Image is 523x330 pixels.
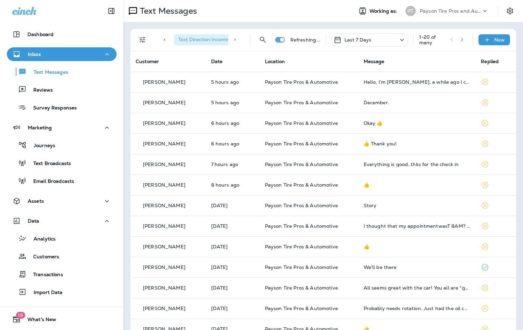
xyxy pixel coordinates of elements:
button: Text Messages [7,64,117,79]
p: Sep 15, 2025 08:54 AM [211,162,254,167]
p: Dashboard [27,32,53,37]
div: Text Direction:Incoming [174,34,244,45]
div: December. [364,100,470,105]
span: Replied [481,58,499,64]
p: [PERSON_NAME] [143,182,185,188]
button: Filters [136,33,149,47]
span: Payson Tire Pros & Automotive [265,79,338,85]
span: Payson Tire Pros & Automotive [265,141,338,147]
p: Sep 15, 2025 10:12 AM [211,120,254,126]
span: Payson Tire Pros & Automotive [265,120,338,126]
div: 👍 Thank you! [364,141,470,146]
p: Refreshing... [290,37,320,43]
p: Transactions [26,272,63,278]
p: Sep 15, 2025 09:50 AM [211,141,254,146]
p: [PERSON_NAME] [143,120,185,126]
p: Data [28,218,39,224]
p: Survey Responses [26,105,77,111]
p: New [494,37,505,43]
button: Transactions [7,267,117,281]
button: Assets [7,194,117,208]
button: Search Messages [256,33,270,47]
div: Hello, I’m Brisa, a while ago I changed my tires and my oil with you But I wanted to ask you when... [364,79,470,85]
span: Payson Tire Pros & Automotive [265,244,338,250]
p: Analytics [27,236,56,243]
p: Text Messages [27,69,68,76]
p: Last 7 Days [344,37,372,43]
button: Customers [7,249,117,263]
button: Reviews [7,82,117,97]
div: Story [364,203,470,208]
p: Email Broadcasts [26,178,74,185]
div: Probably needs rotation. Just had the oil changed. Other issues? [364,306,470,311]
p: Sep 14, 2025 01:14 PM [211,203,254,208]
p: Payson Tire Pros and Automotive [420,8,482,14]
p: Reviews [26,87,53,94]
div: 1 - 20 of many [419,34,445,45]
p: [PERSON_NAME] [143,141,185,146]
p: [PERSON_NAME] [143,244,185,249]
span: Location [265,58,285,64]
span: Date [211,58,223,64]
span: Payson Tire Pros & Automotive [265,305,338,311]
button: Settings [504,5,516,17]
p: Sep 15, 2025 10:46 AM [211,100,254,105]
p: Sep 14, 2025 08:18 AM [211,264,254,270]
button: Journeys [7,138,117,152]
span: Text Direction : Incoming [178,36,233,43]
p: [PERSON_NAME] [143,223,185,229]
span: Payson Tire Pros & Automotive [265,99,338,106]
p: Sep 12, 2025 08:56 AM [211,306,254,311]
button: Text Broadcasts [7,156,117,170]
p: Journeys [27,143,55,149]
span: Payson Tire Pros & Automotive [265,223,338,229]
div: 👍 [364,182,470,188]
button: Collapse Sidebar [102,4,121,18]
span: 19 [16,312,25,319]
span: Payson Tire Pros & Automotive [265,264,338,270]
div: We'll be there [364,264,470,270]
p: Sep 14, 2025 08:18 AM [211,244,254,249]
p: Sep 14, 2025 11:56 AM [211,223,254,229]
button: Email Broadcasts [7,174,117,188]
button: Survey Responses [7,100,117,115]
p: Import Data [27,290,63,296]
p: [PERSON_NAME] [143,306,185,311]
div: PT [405,6,416,16]
div: All seems great with the car! You all are "good hands"! [364,285,470,291]
div: Everything is good..thks for the check in [364,162,470,167]
div: Okay 👍 [364,120,470,126]
p: [PERSON_NAME] [143,162,185,167]
p: Marketing [28,125,52,130]
span: Payson Tire Pros & Automotive [265,285,338,291]
p: Sep 15, 2025 08:30 AM [211,182,254,188]
button: Analytics [7,231,117,246]
p: Inbox [28,51,41,57]
span: Payson Tire Pros & Automotive [265,202,338,209]
span: Working as: [369,8,399,14]
p: Assets [28,198,44,204]
div: 👍 [364,244,470,249]
button: 19What's New [7,313,117,326]
p: [PERSON_NAME] [143,285,185,291]
span: Payson Tire Pros & Automotive [265,182,338,188]
button: Inbox [7,47,117,61]
button: Import Data [7,285,117,299]
p: Sep 15, 2025 11:07 AM [211,79,254,85]
p: [PERSON_NAME] [143,264,185,270]
div: I thought that my appointmentwasT 8AM? PETE [364,223,470,229]
span: What's New [21,317,56,325]
p: [PERSON_NAME] [143,79,185,85]
p: Customers [26,254,59,260]
button: Dashboard [7,27,117,41]
p: Sep 12, 2025 09:17 AM [211,285,254,291]
p: Text Messages [137,6,197,16]
span: Payson Tire Pros & Automotive [265,161,338,167]
p: [PERSON_NAME] [143,100,185,105]
button: Data [7,214,117,228]
p: Text Broadcasts [26,161,71,167]
span: Customer [136,58,159,64]
span: Message [364,58,385,64]
button: Marketing [7,121,117,134]
p: [PERSON_NAME] [143,203,185,208]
